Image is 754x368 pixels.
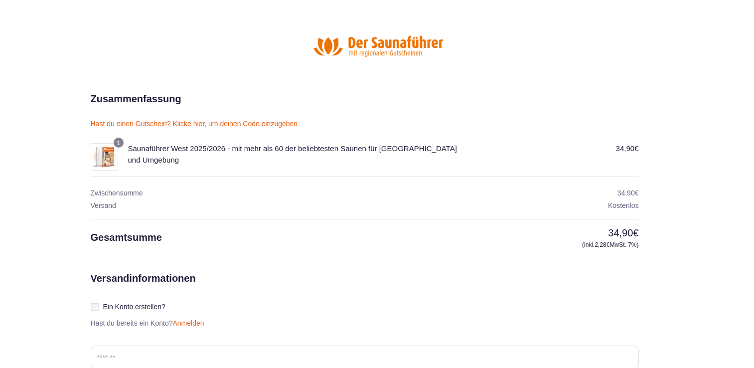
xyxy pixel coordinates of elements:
small: (inkl. MwSt. 7%) [479,240,639,249]
span: 2,28 [595,241,609,248]
span: Saunaführer West 2025/2026 - mit mehr als 60 der beliebtesten Saunen für [GEOGRAPHIC_DATA] und Um... [128,144,457,164]
span: € [635,189,639,197]
span: Gesamtsumme [91,232,162,243]
h2: Versandinformationen [91,271,196,346]
span: Zwischensumme [91,189,143,197]
span: € [606,241,610,248]
input: Ein Konto erstellen? [91,303,99,311]
span: € [634,144,638,153]
span: 1 [117,140,120,147]
bdi: 34,90 [608,227,638,238]
a: Hast du einen Gutschein? Klicke hier, um deinen Code einzugeben [91,120,298,128]
bdi: 34,90 [617,189,639,197]
span: € [633,227,638,238]
span: Kostenlos [608,201,638,209]
p: Hast du bereits ein Konto? [87,319,208,328]
img: Saunaführer West 2025/2026 - mit mehr als 60 der beliebtesten Saunen für Nordrhein-Westfalen und ... [91,143,118,171]
bdi: 34,90 [616,144,639,153]
span: Ein Konto erstellen? [103,303,165,311]
h2: Zusammenfassung [91,91,181,106]
a: Anmelden [173,319,204,327]
span: Versand [91,201,116,209]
